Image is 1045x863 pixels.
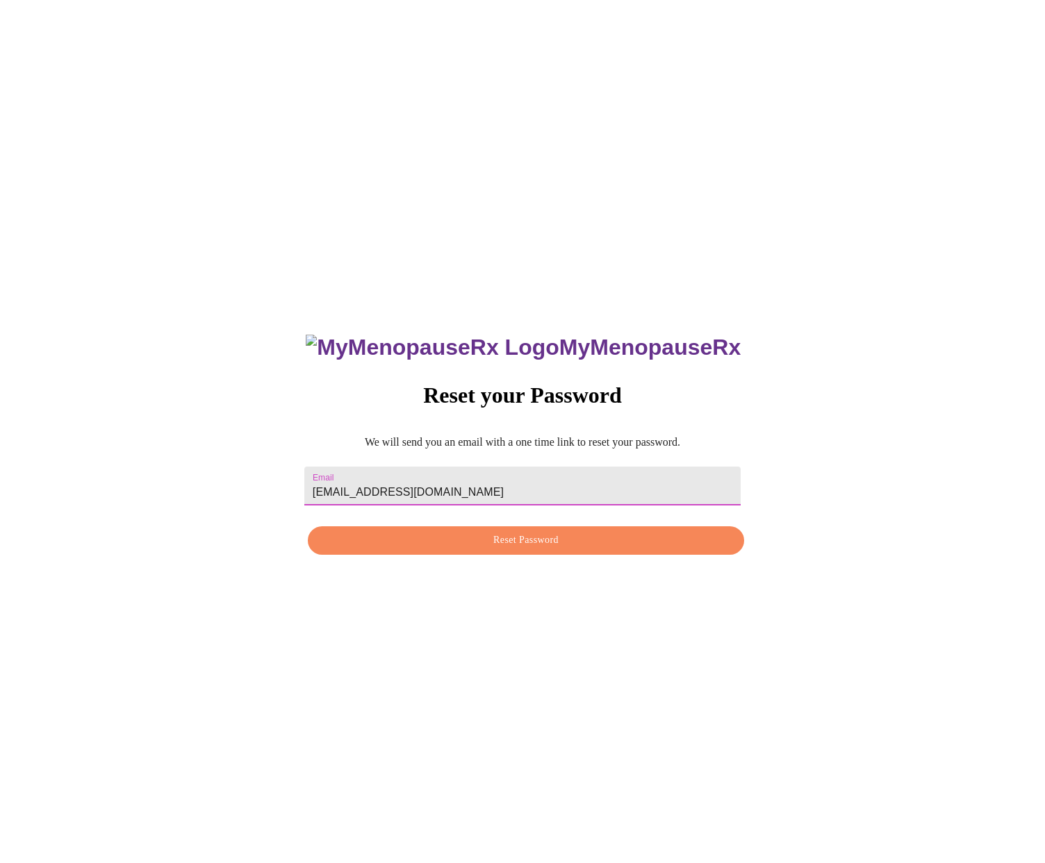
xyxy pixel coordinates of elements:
[304,436,741,449] p: We will send you an email with a one time link to reset your password.
[306,335,741,360] h3: MyMenopauseRx
[308,526,744,555] button: Reset Password
[324,532,728,549] span: Reset Password
[306,335,559,360] img: MyMenopauseRx Logo
[304,383,741,408] h3: Reset your Password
